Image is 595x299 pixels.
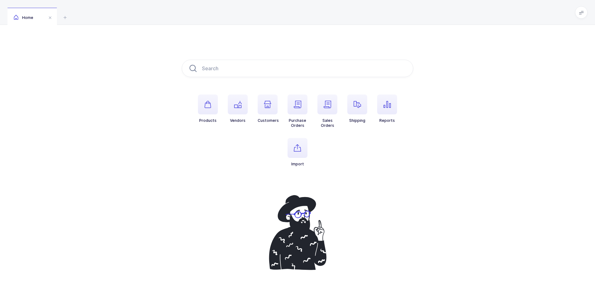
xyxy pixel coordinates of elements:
[14,15,33,20] span: Home
[288,94,307,128] button: PurchaseOrders
[228,94,248,123] button: Vendors
[377,94,397,123] button: Reports
[288,138,307,167] button: Import
[258,94,279,123] button: Customers
[182,60,413,77] input: Search
[263,191,332,274] img: pointing-up.svg
[317,94,337,128] button: SalesOrders
[198,94,218,123] button: Products
[347,94,367,123] button: Shipping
